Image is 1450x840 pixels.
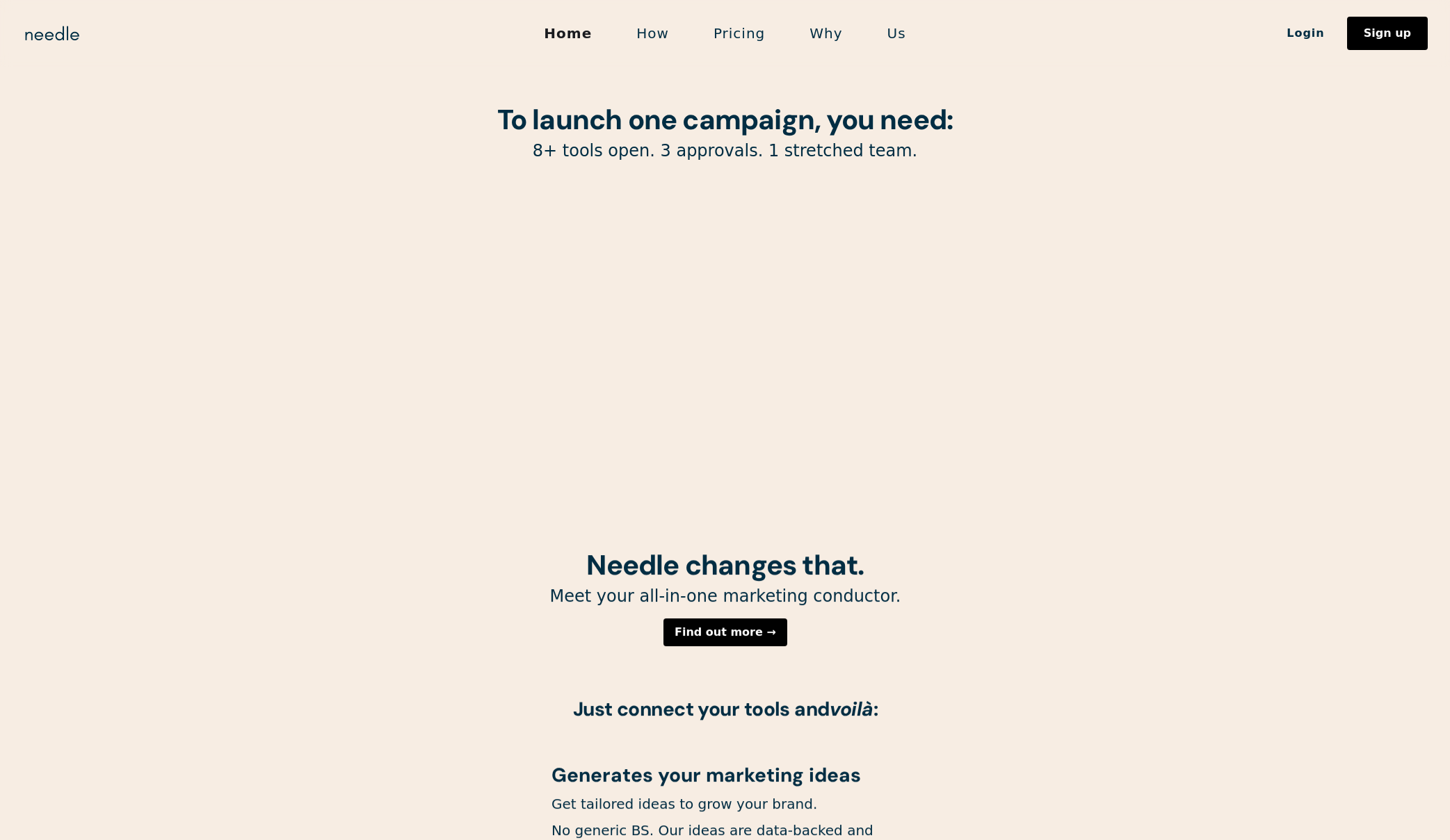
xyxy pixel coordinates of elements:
[1347,17,1428,50] a: Sign up
[675,627,776,639] div: Find out more →
[551,765,899,787] h1: Generates your marketing ideas
[586,547,864,583] strong: Needle changes that.
[371,586,1080,607] p: Meet your all-in-one marketing conductor.
[614,19,691,48] a: How
[1364,28,1411,39] div: Sign up
[572,697,878,723] strong: Just connect your tools and :
[865,19,928,48] a: Us
[663,619,787,647] a: Find out more →
[691,19,787,48] a: Pricing
[371,140,1080,162] p: 8+ tools open. 3 approvals. 1 stretched team.
[787,19,864,48] a: Why
[497,101,953,138] strong: To launch one campaign, you need:
[1264,22,1347,45] a: Login
[551,795,899,813] p: Get tailored ideas to grow your brand.
[829,697,873,723] em: voilà
[522,19,614,48] a: Home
